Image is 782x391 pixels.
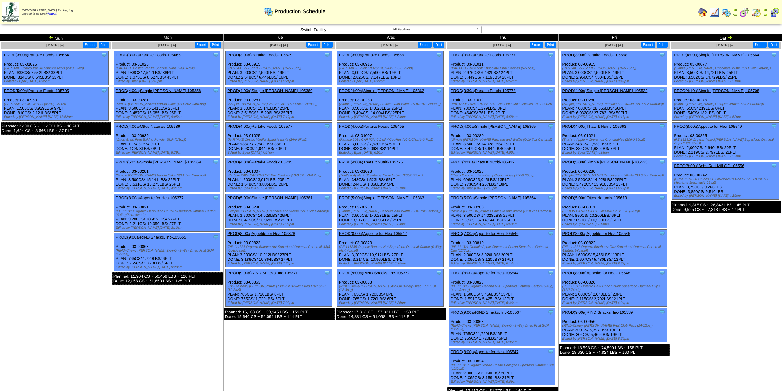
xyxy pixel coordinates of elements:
div: Product: 03-00280 PLAN: 3,500CS / 14,028LBS / 25PLT DONE: 3,475CS / 13,928LBS / 25PLT [226,194,332,228]
a: PROD(4:10a)Simple [PERSON_NAME]-105708 [674,88,759,93]
a: PROD(8:00a)Appetite for Hea-105544 [451,271,518,275]
div: Edited by [PERSON_NAME] [DATE] 4:06pm [451,151,555,155]
img: Tooltip [548,52,554,58]
a: PROD(3:00a)Partake Foods-105665 [116,53,181,57]
a: PROD(3:00a)Partake Foods-105664 [4,53,69,57]
a: PROD(8:00p)Appetite for Hea-105547 [451,349,518,354]
div: Edited by Bpali [DATE] 6:46pm [116,79,220,83]
div: Product: 03-00677 PLAN: 3,500CS / 14,721LBS / 25PLT DONE: 3,502CS / 14,729LBS / 25PLT [672,51,779,85]
div: Edited by [PERSON_NAME] [DATE] 4:21pm [116,187,220,190]
img: Tooltip [548,230,554,236]
div: Edited by [PERSON_NAME] [DATE] 12:52am [4,115,108,119]
div: Edited by [PERSON_NAME] [DATE] 7:52pm [674,155,778,158]
div: (PARTAKE-6.75oz [PERSON_NAME] (6-6.75oz)) [227,67,332,70]
div: Edited by [PERSON_NAME] [DATE] 8:58pm [451,115,555,119]
div: Edited by Bpali [DATE] 8:42pm [227,187,332,190]
div: Edited by Bpali [DATE] 7:57pm [227,151,332,155]
div: (Simple [PERSON_NAME] Pancake and Waffle (6/10.7oz Cartons)) [451,209,555,213]
div: (PARTAKE Costco Vanilla Sprinkle Minis (24/0.67oz)) [227,138,332,142]
a: PROD(4:00a)Partake Foods-105745 [227,160,292,164]
img: arrowleft.gif [49,35,54,40]
span: [DEMOGRAPHIC_DATA] Packaging [22,9,73,12]
img: Tooltip [324,123,330,129]
img: calendarinout.gif [751,7,761,17]
div: Edited by [PERSON_NAME] [DATE] 6:36pm [451,301,555,305]
div: Product: 03-00863 PLAN: 765CS / 1,720LBS / 6PLT DONE: 765CS / 1,720LBS / 6PLT [449,308,555,346]
img: line_graph.gif [709,7,719,17]
img: home.gif [698,7,707,17]
a: PROD(5:00a)Ottos Naturals-105673 [562,195,627,200]
div: Product: 03-00280 PLAN: 3,500CS / 14,028LBS / 25PLT DONE: 3,529CS / 14,144LBS / 25PLT [449,194,555,228]
div: Product: 03-01023 PLAN: 696CS / 3,045LBS / 13PLT DONE: 973CS / 4,257LBS / 18PLT [449,158,555,192]
div: (PE 111316 Organic Mixed [PERSON_NAME] Superfood Oatmeal Cups (12/1.76oz)) [674,138,778,145]
a: PROD(7:00a)Appetite for Hea-105546 [451,231,518,236]
div: Product: 03-00863 PLAN: 765CS / 1,720LBS / 6PLT DONE: 765CS / 1,720LBS / 6PLT [337,269,444,307]
img: Tooltip [324,270,330,276]
img: Tooltip [548,195,554,201]
div: (PARTAKE-6.75oz [PERSON_NAME] (6-6.75oz)) [562,67,667,70]
img: Tooltip [101,87,107,94]
a: PROD(9:00a)RIND Snacks, Inc-105371 [227,271,298,275]
div: Product: 03-00963 PLAN: 1,500CS / 3,929LBS / 9PLT DONE: 810CS / 2,121LBS / 5PLT [2,87,109,121]
div: (PE 111321 Organic Apple Cinnamon Pecan Superfood Oatmeal Cup (12/2oz)) [451,245,555,252]
a: PROD(8:00a)Appetite for Hea-105542 [339,231,407,236]
div: Product: 03-01011 PLAN: 2,976CS / 6,142LBS / 24PLT DONE: 3,449CS / 7,119LBS / 28PLT [449,51,555,85]
div: Product: 03-01025 PLAN: 938CS / 7,542LBS / 38PLT DONE: 503CS / 4,044LBS / 20PLT [226,123,332,156]
div: Product: 03-00821 PLAN: 3,200CS / 10,912LBS / 27PLT DONE: 3,211CS / 10,950LBS / 27PLT [114,194,220,232]
div: (RIND-Chewy [PERSON_NAME] Skin-On 3-Way Dried Fruit SUP (12-3oz)) [116,249,220,256]
img: Tooltip [548,270,554,276]
img: Tooltip [659,159,665,165]
div: Product: 03-00826 PLAN: 2,000CS / 2,640LBS / 20PLT DONE: 2,115CS / 2,792LBS / 21PLT [561,269,667,307]
div: (Simple [PERSON_NAME] Pancake and Waffle (6/10.7oz Cartons)) [562,174,667,177]
div: Edited by [PERSON_NAME] [DATE] 4:25pm [674,194,778,198]
div: (PE 111331 Organic Blueberry Flax Superfood Oatmeal Carton (6-43g)(6crtn/case)) [562,245,667,252]
div: Product: 03-00822 PLAN: 1,600CS / 5,456LBS / 13PLT DONE: 1,607CS / 5,480LBS / 13PLT [561,230,667,267]
a: PROD(9:00a)RIND Snacks, Inc-105372 [339,271,409,275]
div: Product: 03-00915 PLAN: 3,000CS / 7,590LBS / 19PLT DONE: 2,825CS / 7,147LBS / 18PLT [337,51,444,85]
a: PROD(4:00a)Partake Foods-105577 [227,124,292,129]
div: Edited by [PERSON_NAME] [DATE] 6:29pm [116,151,220,155]
div: Product: 03-00823 PLAN: 1,600CS / 5,456LBS / 13PLT DONE: 1,591CS / 5,425LBS / 13PLT [449,269,555,307]
a: [DATE] [+] [493,43,511,47]
img: arrowleft.gif [763,7,768,12]
div: Planned: 9,315 CS ~ 26,843 LBS ~ 45 PLT Done: 9,525 CS ~ 27,218 LBS ~ 47 PLT [671,201,781,213]
img: Tooltip [213,159,219,165]
div: (Simple [PERSON_NAME] Pancake and Waffle (6/10.7oz Cartons)) [227,209,332,213]
img: Tooltip [548,309,554,315]
img: Tooltip [659,87,665,94]
div: (Ottos Grain Free Baking Powder SUP (6/8oz)) [116,138,220,142]
div: Edited by [PERSON_NAME] [DATE] 3:21pm [339,187,443,190]
div: Edited by Bpali [DATE] 7:14pm [562,222,667,226]
div: (PE 111335 Organic Banana Nut Superfood Oatmeal Carton (6-43g)(6crtn/case)) [451,284,555,292]
div: (Simple [PERSON_NAME] Vanilla Cake (6/11.5oz Cartons)) [227,102,332,106]
div: (PARTAKE Costco Vanilla Sprinkle Minis (24/0.67oz)) [116,67,220,70]
a: PROD(5:00a)Simple [PERSON_NAME]-105364 [451,195,536,200]
button: Print [433,42,444,48]
div: Edited by [PERSON_NAME] [DATE] 2:13pm [116,226,220,230]
div: (PE 111312 Organic Vanilla Pecan Collagen Superfood Oatmeal Cup (12/2oz)) [451,363,555,371]
img: arrowright.gif [763,12,768,17]
a: [DATE] [+] [158,43,176,47]
a: [DATE] [+] [605,43,623,47]
a: PROD(5:00a)Simple [PERSON_NAME]-105523 [562,160,648,164]
img: Tooltip [436,270,442,276]
button: Export [641,42,655,48]
div: Product: 03-00823 PLAN: 3,200CS / 10,912LBS / 27PLT DONE: 3,186CS / 10,864LBS / 27PLT [226,230,332,267]
img: Tooltip [548,349,554,355]
img: calendarprod.gif [264,6,273,16]
img: Tooltip [324,230,330,236]
td: Mon [112,34,224,41]
div: (PE 111317 Organic Dark Choc Chunk Superfood Oatmeal Cups (12/1.76oz)) [562,284,667,292]
img: Tooltip [659,195,665,201]
img: Tooltip [659,230,665,236]
div: Planned: 18,598 CS ~ 74,890 LBS ~ 158 PLT Done: 18,630 CS ~ 74,824 LBS ~ 160 PLT [559,344,670,356]
div: Edited by [PERSON_NAME] [DATE] 7:19pm [227,115,332,119]
div: Edited by [PERSON_NAME] [DATE] 6:22pm [562,262,667,265]
div: (PE 111335 Organic Banana Nut Superfood Oatmeal Carton (6-43g)(6crtn/case)) [227,245,332,252]
a: PROD(3:00a)Partake Foods-105679 [227,53,292,57]
div: (Simple [PERSON_NAME] Pancake and Waffle (6/10.7oz Cartons)) [562,102,667,106]
div: Edited by [PERSON_NAME] [DATE] 7:20pm [227,222,332,226]
div: (Simple [PERSON_NAME] Pumpkin Muffin (6/9oz Cartons)) [674,102,778,106]
div: (Simple [PERSON_NAME] Chocolate Muffin (6/11.2oz Cartons)) [674,67,778,70]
